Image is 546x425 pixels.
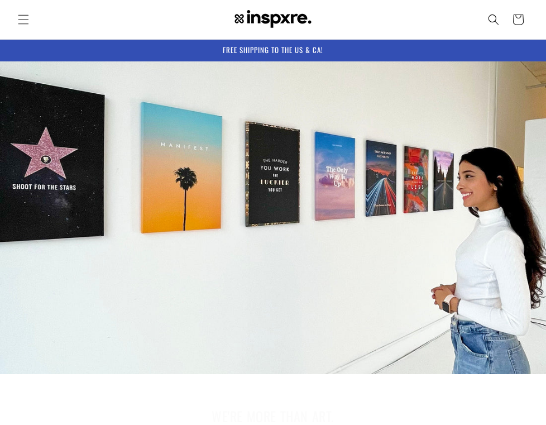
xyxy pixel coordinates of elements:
[133,408,413,425] h2: WE'RE MORE THAN ART.
[11,7,36,32] summary: Menu
[481,7,506,32] summary: Search
[224,6,322,34] a: INSPXRE
[228,10,318,30] img: INSPXRE
[18,40,528,61] div: Announcement
[223,44,323,55] span: FREE SHIPPING TO THE US & CA!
